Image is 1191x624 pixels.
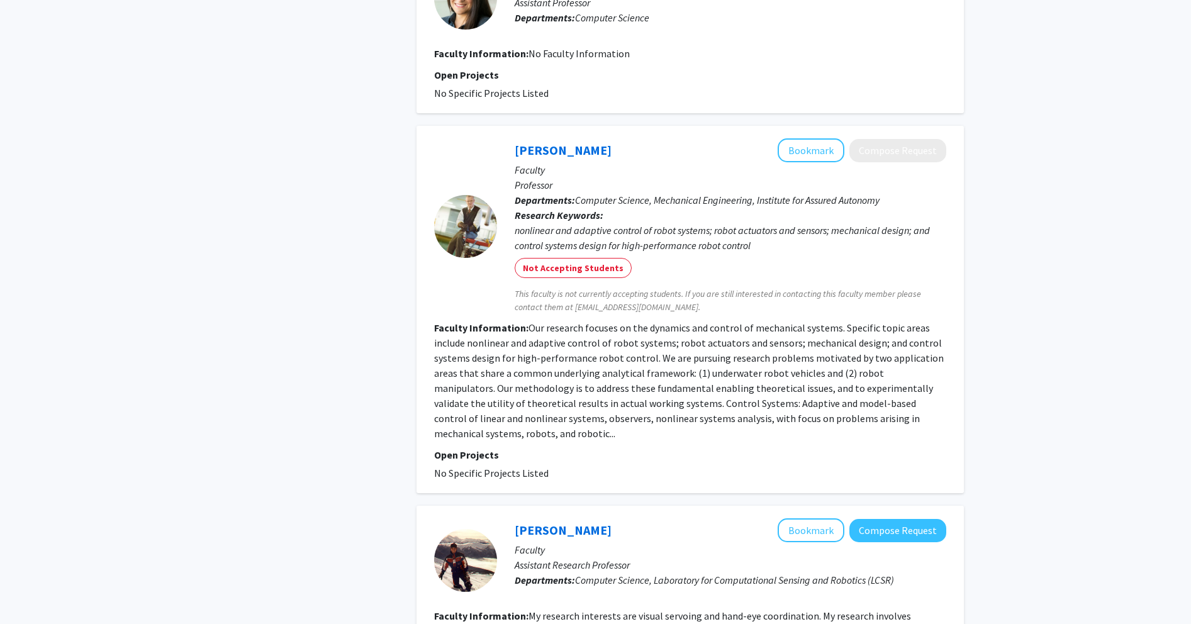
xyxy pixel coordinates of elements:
button: Compose Request to Simon Leonard [849,519,946,542]
b: Research Keywords: [515,209,603,221]
b: Faculty Information: [434,321,528,334]
b: Departments: [515,194,575,206]
span: Computer Science [575,11,649,24]
b: Faculty Information: [434,47,528,60]
b: Faculty Information: [434,610,528,622]
span: Computer Science, Mechanical Engineering, Institute for Assured Autonomy [575,194,880,206]
fg-read-more: Our research focuses on the dynamics and control of mechanical systems. Specific topic areas incl... [434,321,944,440]
button: Add Simon Leonard to Bookmarks [778,518,844,542]
span: No Specific Projects Listed [434,467,549,479]
span: Computer Science, Laboratory for Computational Sensing and Robotics (LCSR) [575,574,894,586]
p: Assistant Research Professor [515,557,946,572]
button: Compose Request to Louis Whitcomb [849,139,946,162]
p: Faculty [515,162,946,177]
p: Open Projects [434,67,946,82]
b: Departments: [515,11,575,24]
span: This faculty is not currently accepting students. If you are still interested in contacting this ... [515,287,946,314]
mat-chip: Not Accepting Students [515,258,632,278]
span: No Faculty Information [528,47,630,60]
span: No Specific Projects Listed [434,87,549,99]
iframe: Chat [9,567,53,615]
p: Open Projects [434,447,946,462]
a: [PERSON_NAME] [515,522,612,538]
a: [PERSON_NAME] [515,142,612,158]
b: Departments: [515,574,575,586]
p: Faculty [515,542,946,557]
p: Professor [515,177,946,192]
button: Add Louis Whitcomb to Bookmarks [778,138,844,162]
div: nonlinear and adaptive control of robot systems; robot actuators and sensors; mechanical design; ... [515,223,946,253]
